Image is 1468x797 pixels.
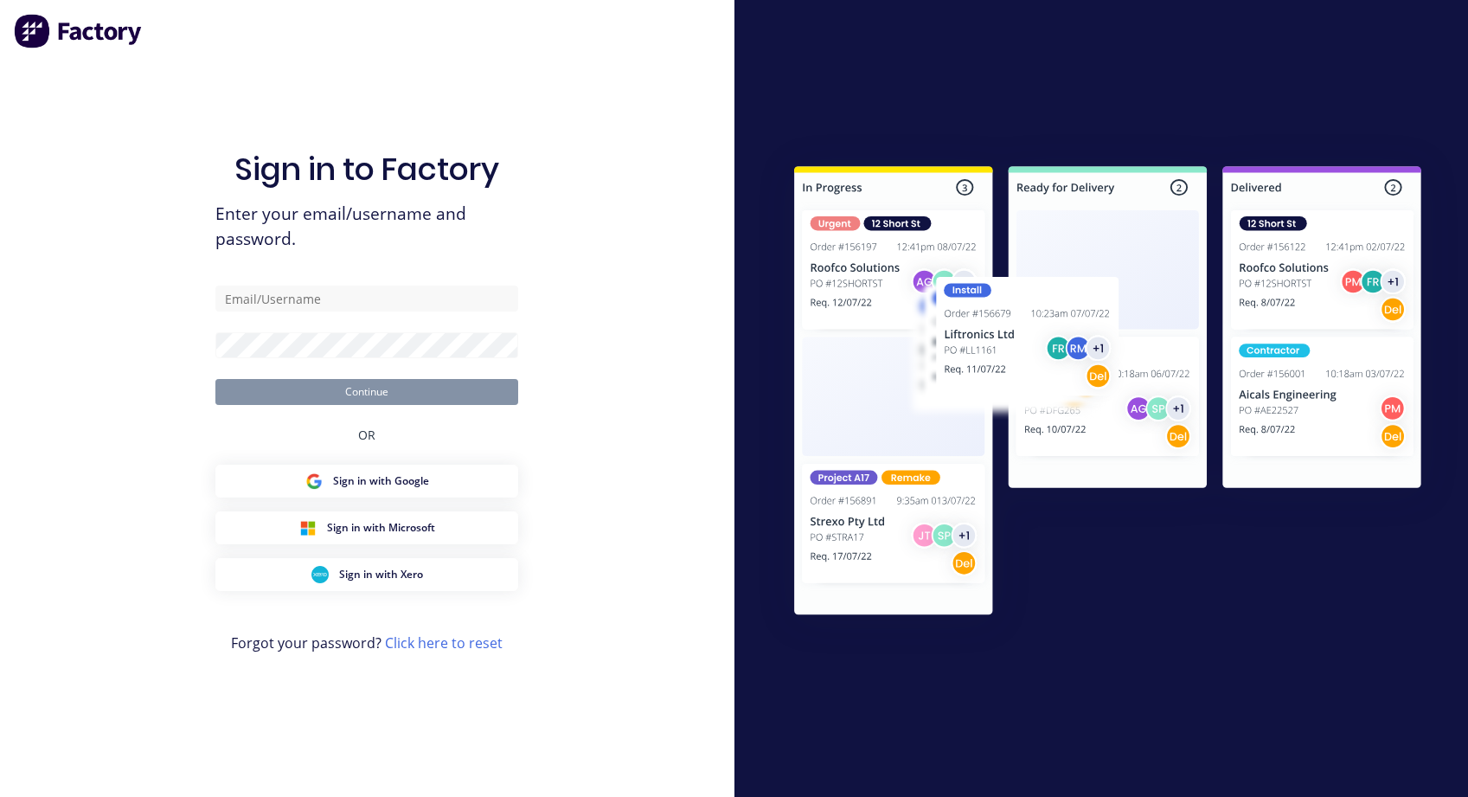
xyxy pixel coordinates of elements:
[14,14,144,48] img: Factory
[215,286,518,312] input: Email/Username
[339,567,423,582] span: Sign in with Xero
[311,566,329,583] img: Xero Sign in
[231,633,503,653] span: Forgot your password?
[756,132,1459,656] img: Sign in
[215,558,518,591] button: Xero Sign inSign in with Xero
[358,405,375,465] div: OR
[299,519,317,537] img: Microsoft Sign in
[305,472,323,490] img: Google Sign in
[234,151,499,188] h1: Sign in to Factory
[327,520,435,536] span: Sign in with Microsoft
[215,465,518,498] button: Google Sign inSign in with Google
[215,511,518,544] button: Microsoft Sign inSign in with Microsoft
[215,202,518,252] span: Enter your email/username and password.
[215,379,518,405] button: Continue
[385,633,503,652] a: Click here to reset
[333,473,429,489] span: Sign in with Google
